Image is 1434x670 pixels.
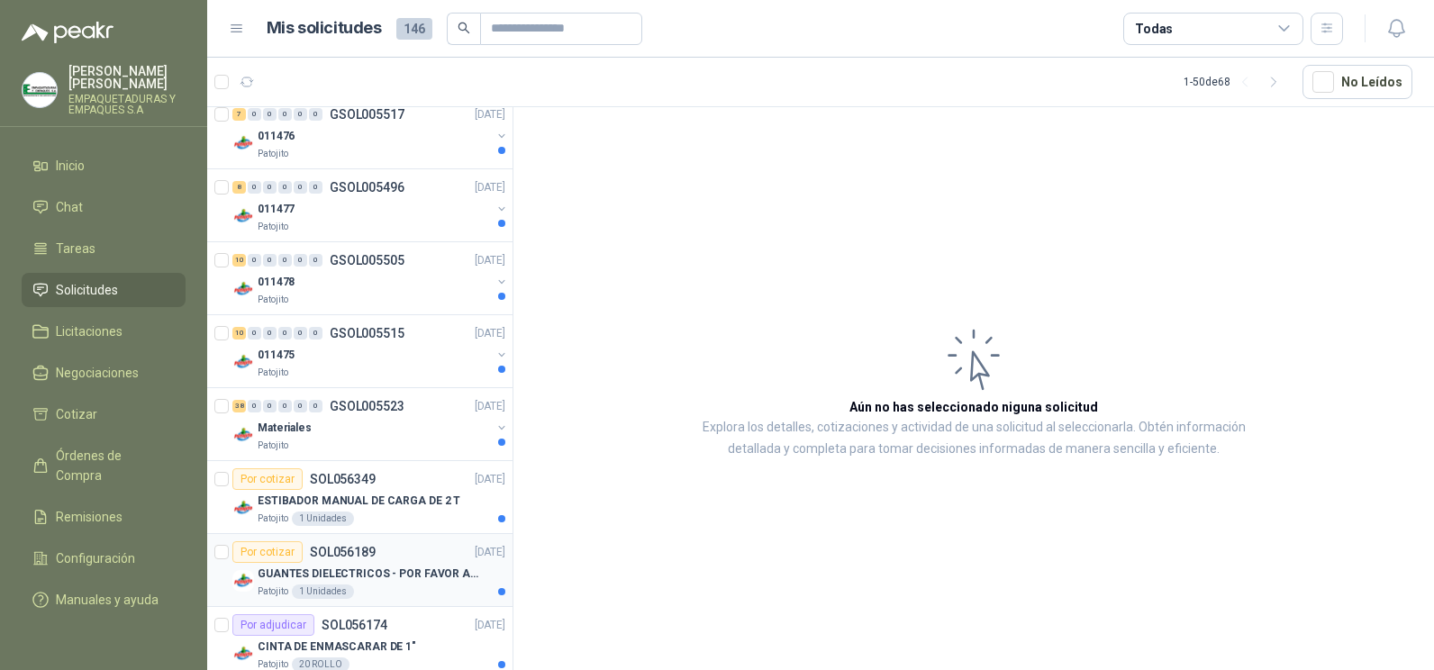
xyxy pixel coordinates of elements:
a: Remisiones [22,500,186,534]
span: Remisiones [56,507,123,527]
p: [DATE] [475,179,505,196]
div: 0 [263,181,277,194]
div: 0 [248,108,261,121]
a: Negociaciones [22,356,186,390]
a: 38 0 0 0 0 0 GSOL005523[DATE] Company LogoMaterialesPatojito [232,395,509,453]
p: 011477 [258,201,295,218]
a: Por cotizarSOL056349[DATE] Company LogoESTIBADOR MANUAL DE CARGA DE 2 TPatojito1 Unidades [207,461,513,534]
p: Patojito [258,220,288,234]
img: Company Logo [232,205,254,227]
div: 0 [309,108,322,121]
img: Company Logo [232,132,254,154]
div: 10 [232,254,246,267]
img: Company Logo [232,497,254,519]
span: Manuales y ayuda [56,590,159,610]
a: 10 0 0 0 0 0 GSOL005515[DATE] Company Logo011475Patojito [232,322,509,380]
span: Inicio [56,156,85,176]
span: search [458,22,470,34]
div: 0 [263,400,277,412]
div: 0 [278,254,292,267]
p: 011475 [258,347,295,364]
div: 0 [248,181,261,194]
div: 0 [309,327,322,340]
div: 0 [248,254,261,267]
div: Por cotizar [232,541,303,563]
img: Company Logo [232,351,254,373]
div: 0 [309,254,322,267]
span: Tareas [56,239,95,258]
p: [DATE] [475,252,505,269]
p: [DATE] [475,398,505,415]
img: Company Logo [232,570,254,592]
h3: Aún no has seleccionado niguna solicitud [849,397,1098,417]
div: 0 [248,327,261,340]
a: Inicio [22,149,186,183]
div: 0 [294,327,307,340]
div: 38 [232,400,246,412]
div: 0 [294,181,307,194]
img: Company Logo [232,643,254,665]
div: 1 - 50 de 68 [1184,68,1288,96]
p: Explora los detalles, cotizaciones y actividad de una solicitud al seleccionarla. Obtén informaci... [694,417,1254,460]
a: 10 0 0 0 0 0 GSOL005505[DATE] Company Logo011478Patojito [232,249,509,307]
a: Chat [22,190,186,224]
div: 0 [294,400,307,412]
p: ESTIBADOR MANUAL DE CARGA DE 2 T [258,493,460,510]
p: [DATE] [475,544,505,561]
p: EMPAQUETADURAS Y EMPAQUES S.A [68,94,186,115]
p: Patojito [258,366,288,380]
img: Company Logo [232,278,254,300]
a: Licitaciones [22,314,186,349]
div: 0 [278,400,292,412]
div: 10 [232,327,246,340]
a: Tareas [22,231,186,266]
p: GSOL005523 [330,400,404,412]
p: Patojito [258,584,288,599]
span: Chat [56,197,83,217]
h1: Mis solicitudes [267,15,382,41]
img: Company Logo [232,424,254,446]
p: [DATE] [475,325,505,342]
div: 0 [263,327,277,340]
p: Patojito [258,293,288,307]
span: Órdenes de Compra [56,446,168,485]
a: 8 0 0 0 0 0 GSOL005496[DATE] Company Logo011477Patojito [232,177,509,234]
div: 7 [232,108,246,121]
div: Por adjudicar [232,614,314,636]
span: Configuración [56,548,135,568]
p: GSOL005515 [330,327,404,340]
p: [DATE] [475,471,505,488]
a: Solicitudes [22,273,186,307]
span: Solicitudes [56,280,118,300]
p: SOL056349 [310,473,376,485]
p: Patojito [258,512,288,526]
p: GSOL005505 [330,254,404,267]
span: Cotizar [56,404,97,424]
a: Por cotizarSOL056189[DATE] Company LogoGUANTES DIELECTRICOS - POR FAVOR ADJUNTAR SU FICHA TECNICA... [207,534,513,607]
img: Logo peakr [22,22,113,43]
div: 0 [278,327,292,340]
a: 7 0 0 0 0 0 GSOL005517[DATE] Company Logo011476Patojito [232,104,509,161]
p: Patojito [258,439,288,453]
span: Licitaciones [56,321,123,341]
div: 0 [309,400,322,412]
div: 0 [294,254,307,267]
p: GUANTES DIELECTRICOS - POR FAVOR ADJUNTAR SU FICHA TECNICA [258,566,482,583]
p: SOL056174 [322,619,387,631]
div: 1 Unidades [292,512,354,526]
div: Por cotizar [232,468,303,490]
div: 0 [278,108,292,121]
p: SOL056189 [310,546,376,558]
img: Company Logo [23,73,57,107]
p: [DATE] [475,106,505,123]
div: 8 [232,181,246,194]
p: [DATE] [475,617,505,634]
div: 1 Unidades [292,584,354,599]
p: GSOL005496 [330,181,404,194]
span: 146 [396,18,432,40]
div: 0 [263,108,277,121]
p: 011476 [258,128,295,145]
p: Materiales [258,420,312,437]
div: 0 [294,108,307,121]
button: No Leídos [1302,65,1412,99]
